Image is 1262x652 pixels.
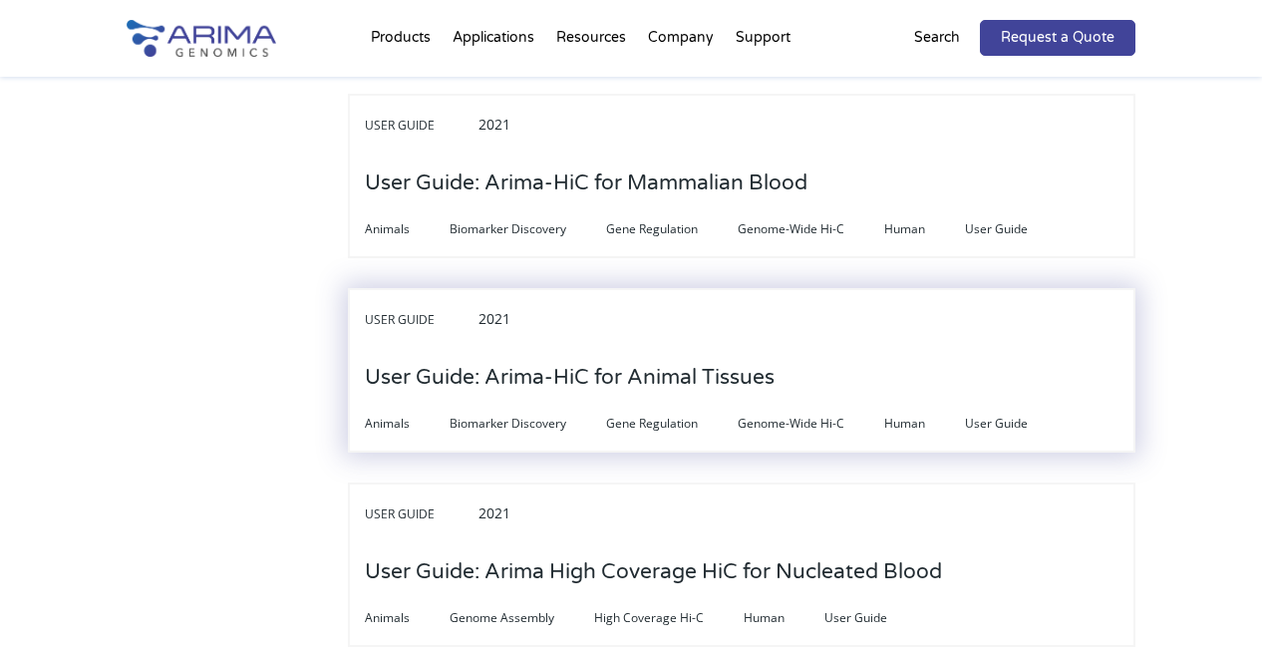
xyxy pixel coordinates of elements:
span: Human [884,412,965,436]
h3: User Guide: Arima High Coverage HiC for Nucleated Blood [365,541,942,603]
span: User Guide [365,308,474,332]
p: Search [914,25,960,51]
span: Genome-Wide Hi-C [738,217,884,241]
span: User Guide [824,606,927,630]
span: Animals [365,217,450,241]
span: 2021 [478,115,510,134]
span: User Guide [965,217,1068,241]
span: Biomarker Discovery [450,217,606,241]
span: 2021 [478,309,510,328]
span: Genome Assembly [450,606,594,630]
span: Animals [365,412,450,436]
span: User Guide [965,412,1068,436]
span: Animals [365,606,450,630]
h3: User Guide: Arima-HiC for Animal Tissues [365,347,775,409]
a: Request a Quote [980,20,1135,56]
span: User Guide [365,114,474,138]
img: Arima-Genomics-logo [127,20,276,57]
span: Human [744,606,824,630]
span: Genome-Wide Hi-C [738,412,884,436]
span: 2021 [478,503,510,522]
span: User Guide [365,502,474,526]
a: User Guide: Arima High Coverage HiC for Nucleated Blood [365,561,942,583]
span: Gene Regulation [606,412,738,436]
a: User Guide: Arima-HiC for Animal Tissues [365,367,775,389]
a: User Guide: Arima-HiC for Mammalian Blood [365,172,807,194]
span: Human [884,217,965,241]
h3: User Guide: Arima-HiC for Mammalian Blood [365,153,807,214]
span: Gene Regulation [606,217,738,241]
span: High Coverage Hi-C [594,606,744,630]
span: Biomarker Discovery [450,412,606,436]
